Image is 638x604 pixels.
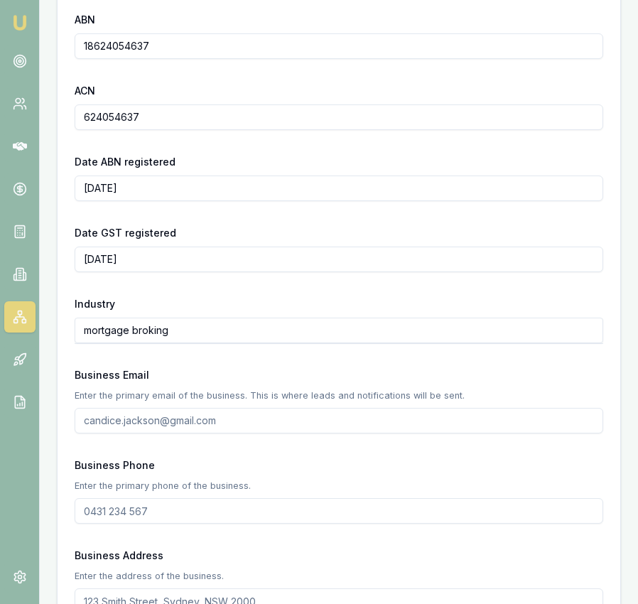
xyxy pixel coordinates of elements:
[75,227,176,239] label: Date GST registered
[75,408,603,433] input: candice.jackson@gmail.com
[75,176,603,201] input: YYYY-MM-DD
[75,389,603,402] p: Enter the primary email of the business. This is where leads and notifications will be sent.
[75,479,603,492] p: Enter the primary phone of the business.
[75,459,155,471] label: Business Phone
[75,156,175,168] label: Date ABN registered
[75,569,603,583] p: Enter the address of the business.
[75,498,603,524] input: 0431 234 567
[75,14,95,26] label: ABN
[11,14,28,31] img: emu-icon-u.png
[75,298,115,310] label: Industry
[75,369,149,381] label: Business Email
[75,85,95,97] label: ACN
[75,318,603,343] input: Start typing to search for your industry
[75,247,603,272] input: YYYY-MM-DD
[75,549,163,561] label: Business Address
